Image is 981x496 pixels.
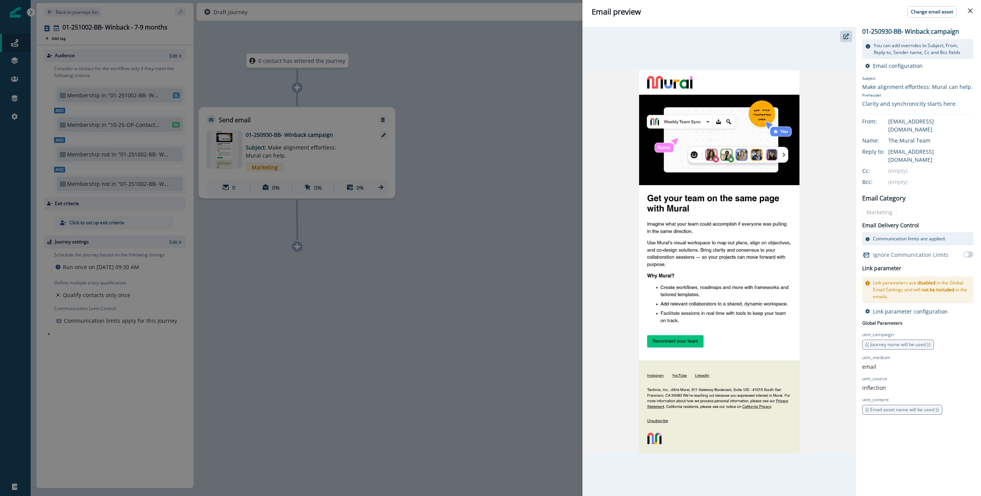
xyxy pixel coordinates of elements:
img: email asset unavailable [582,70,856,452]
div: Make alignment effortless: Mural can help. [862,83,973,91]
div: [EMAIL_ADDRESS][DOMAIN_NAME] [888,117,973,133]
span: {{ Email asset name will be used }} [865,406,939,413]
button: Change email asset [907,6,956,18]
p: utm_source [862,375,887,382]
p: Global Parameters [862,318,902,327]
p: Preheader [862,91,973,100]
div: (empty) [888,178,973,186]
div: The Mural Team [888,136,973,145]
button: Link parameter configuration [865,308,948,315]
div: Name: [862,136,901,145]
p: Subject [862,76,973,83]
button: Close [964,5,976,17]
p: utm_content [862,396,889,403]
span: {{ Journey name will be used }} [865,341,931,348]
div: Email preview [592,6,972,18]
div: Clarity and synchronicity starts here. [862,100,973,108]
p: Link parameters are in the Global Email Settings and will in the emails. [873,279,970,300]
h2: Link parameter [862,264,901,273]
div: Cc: [862,167,901,175]
div: From: [862,117,901,125]
span: not be included [922,286,954,293]
p: Ignore Communication Limits [873,251,948,259]
div: Bcc: [862,178,901,186]
div: Reply to: [862,148,901,156]
p: Email Category [862,194,906,203]
p: Email Delivery Control [862,221,919,229]
p: 01-250930-BB- Winback campaign [862,27,959,36]
p: Communication limits are applied. [873,235,946,242]
p: utm_campaign [862,331,894,338]
p: Change email asset [911,9,953,15]
p: You can add overrides to Subject, From, Reply-to, Sender name, Cc and Bcc fields [874,42,970,56]
span: disabled [917,279,935,286]
p: email [862,363,876,371]
button: Email configuration [865,62,923,69]
div: (empty) [888,167,973,175]
p: inflection [862,384,886,392]
p: utm_medium [862,354,890,361]
div: [EMAIL_ADDRESS][DOMAIN_NAME] [888,148,973,164]
p: Email configuration [873,62,923,69]
p: Link parameter configuration [873,308,948,315]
